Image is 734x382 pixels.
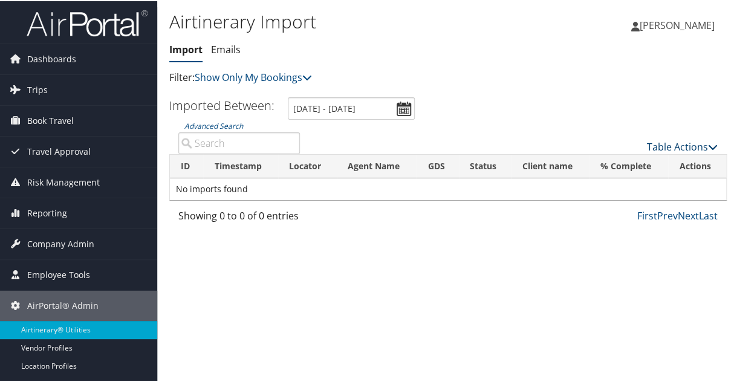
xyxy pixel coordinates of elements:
[27,135,91,166] span: Travel Approval
[27,8,148,36] img: airportal-logo.png
[169,8,541,33] h1: Airtinerary Import
[589,154,668,177] th: % Complete: activate to sort column ascending
[657,208,678,221] a: Prev
[699,208,718,221] a: Last
[178,207,300,228] div: Showing 0 to 0 of 0 entries
[195,70,312,83] a: Show Only My Bookings
[170,154,203,177] th: ID: activate to sort column ascending
[27,43,76,73] span: Dashboards
[278,154,337,177] th: Locator: activate to sort column ascending
[203,154,278,177] th: Timestamp: activate to sort column ascending
[337,154,417,177] th: Agent Name: activate to sort column ascending
[417,154,459,177] th: GDS: activate to sort column ascending
[170,177,726,199] td: No imports found
[678,208,699,221] a: Next
[631,6,727,42] a: [PERSON_NAME]
[288,96,415,118] input: [DATE] - [DATE]
[640,18,715,31] span: [PERSON_NAME]
[169,96,274,112] h3: Imported Between:
[211,42,241,55] a: Emails
[668,154,726,177] th: Actions
[184,120,243,130] a: Advanced Search
[647,139,718,152] a: Table Actions
[27,105,74,135] span: Book Travel
[27,290,99,320] span: AirPortal® Admin
[512,154,589,177] th: Client name: activate to sort column ascending
[178,131,300,153] input: Advanced Search
[169,69,541,85] p: Filter:
[637,208,657,221] a: First
[459,154,512,177] th: Status: activate to sort column ascending
[27,74,48,104] span: Trips
[27,259,90,289] span: Employee Tools
[27,228,94,258] span: Company Admin
[27,197,67,227] span: Reporting
[27,166,100,196] span: Risk Management
[169,42,203,55] a: Import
